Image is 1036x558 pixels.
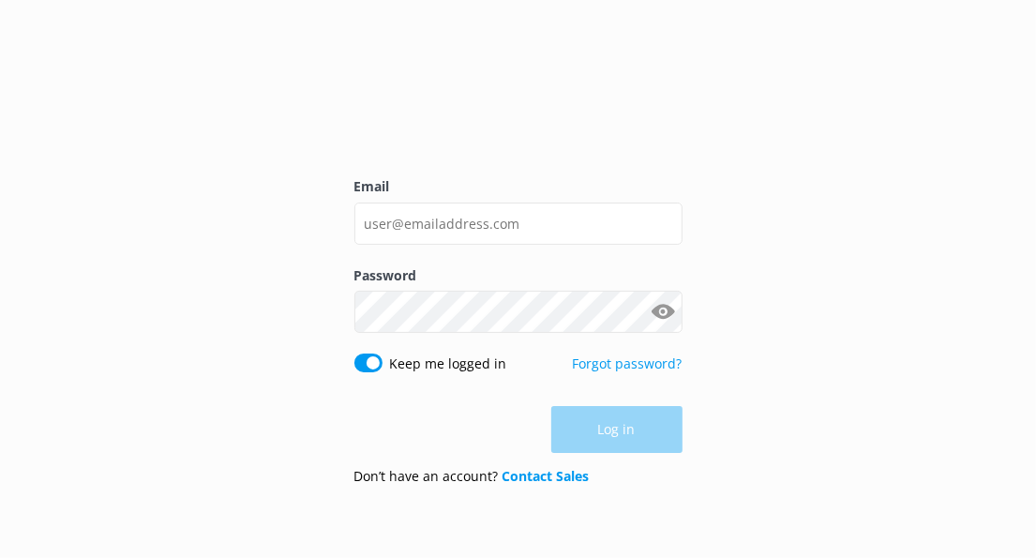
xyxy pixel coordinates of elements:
button: Show password [645,294,683,331]
input: user@emailaddress.com [354,203,683,245]
label: Keep me logged in [390,354,507,374]
label: Email [354,176,683,197]
label: Password [354,265,683,286]
a: Contact Sales [503,467,590,485]
a: Forgot password? [573,354,683,372]
p: Don’t have an account? [354,466,590,487]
